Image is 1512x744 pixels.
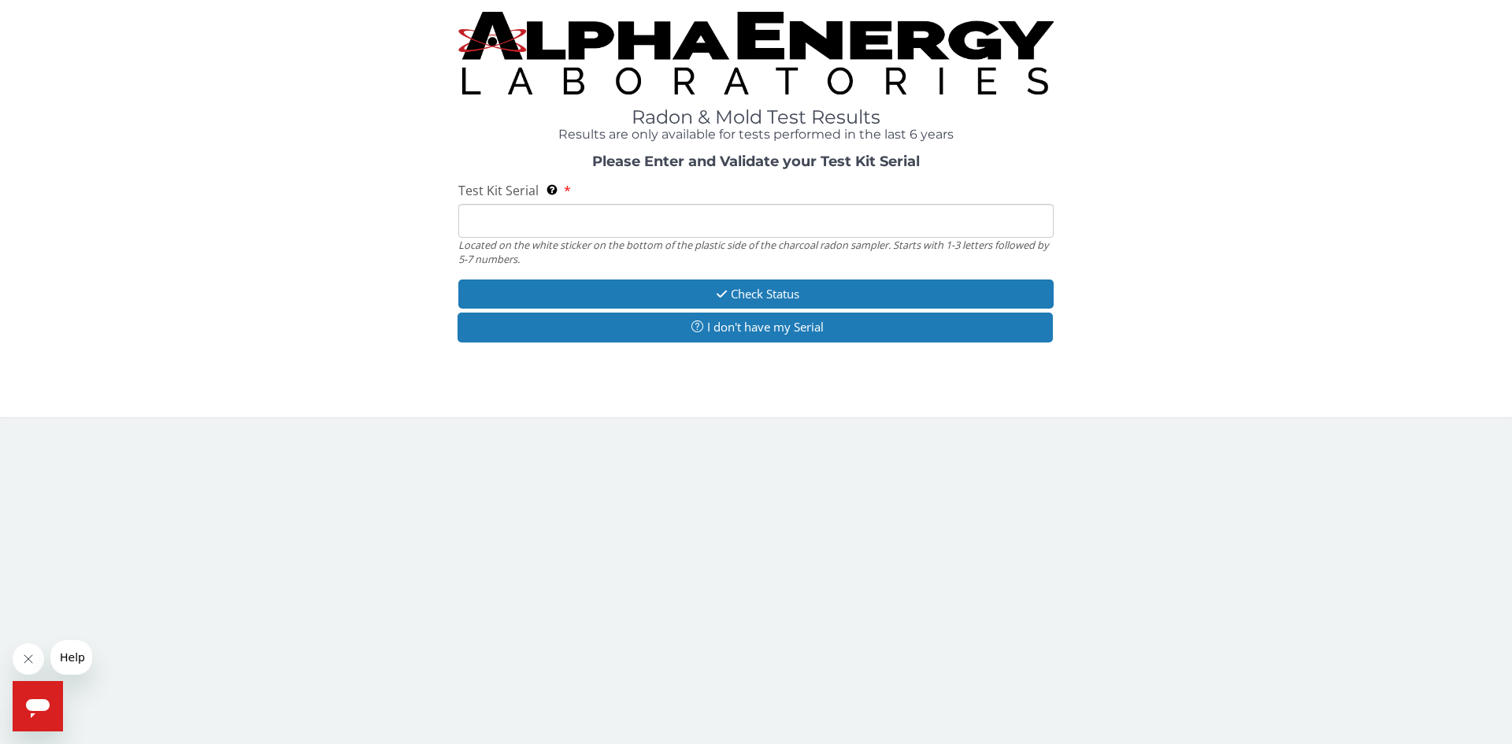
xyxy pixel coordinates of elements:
[458,128,1054,142] h4: Results are only available for tests performed in the last 6 years
[13,681,63,731] iframe: Button to launch messaging window
[458,12,1054,94] img: TightCrop.jpg
[458,182,539,199] span: Test Kit Serial
[458,313,1053,342] button: I don't have my Serial
[458,238,1054,267] div: Located on the white sticker on the bottom of the plastic side of the charcoal radon sampler. Sta...
[458,279,1054,309] button: Check Status
[50,640,92,675] iframe: Message from company
[13,643,44,675] iframe: Close message
[592,153,920,170] strong: Please Enter and Validate your Test Kit Serial
[458,107,1054,128] h1: Radon & Mold Test Results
